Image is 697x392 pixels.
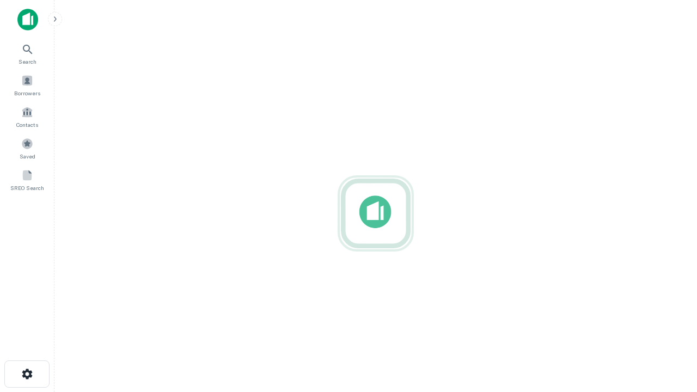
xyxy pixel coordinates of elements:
a: SREO Search [3,165,51,194]
span: Contacts [16,120,38,129]
a: Contacts [3,102,51,131]
a: Borrowers [3,70,51,100]
span: Borrowers [14,89,40,97]
a: Search [3,39,51,68]
span: Saved [20,152,35,161]
span: SREO Search [10,183,44,192]
img: capitalize-icon.png [17,9,38,30]
span: Search [19,57,36,66]
iframe: Chat Widget [643,305,697,357]
a: Saved [3,133,51,163]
